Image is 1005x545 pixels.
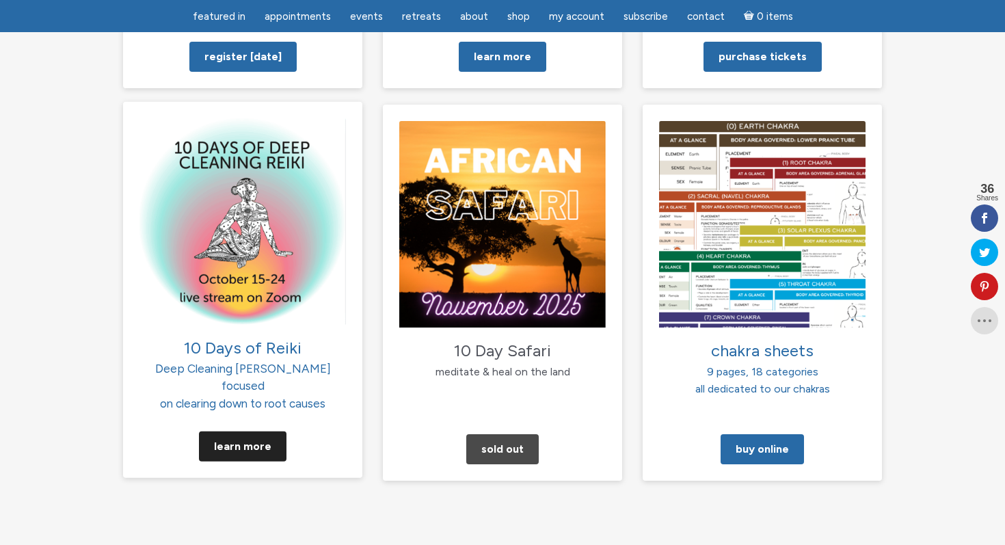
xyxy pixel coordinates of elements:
[721,434,804,464] a: Buy Online
[687,10,725,23] span: Contact
[736,2,801,30] a: Cart0 items
[541,3,613,30] a: My Account
[499,3,538,30] a: Shop
[549,10,604,23] span: My Account
[394,3,449,30] a: Retreats
[452,3,496,30] a: About
[189,42,297,72] a: Register [DATE]
[695,382,830,395] span: all dedicated to our chakras
[199,431,286,462] a: Learn More
[466,434,539,464] a: Sold Out
[976,195,998,202] span: Shares
[744,10,757,23] i: Cart
[976,183,998,195] span: 36
[185,3,254,30] a: featured in
[459,42,546,72] a: Learn more
[402,10,441,23] span: Retreats
[435,365,570,378] span: meditate & heal on the land
[184,337,301,357] span: 10 Days of Reiki
[155,342,331,393] span: Deep Cleaning [PERSON_NAME] focused
[707,365,818,378] span: 9 pages, 18 categories
[160,396,325,410] span: on clearing down to root causes
[350,10,383,23] span: Events
[757,12,793,22] span: 0 items
[193,10,245,23] span: featured in
[711,341,814,360] span: chakra sheets
[454,341,551,360] span: 10 Day Safari
[460,10,488,23] span: About
[679,3,733,30] a: Contact
[342,3,391,30] a: Events
[615,3,676,30] a: Subscribe
[624,10,668,23] span: Subscribe
[507,10,530,23] span: Shop
[256,3,339,30] a: Appointments
[703,42,822,72] a: Purchase tickets
[265,10,331,23] span: Appointments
